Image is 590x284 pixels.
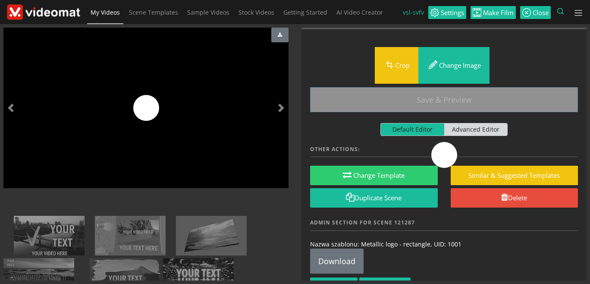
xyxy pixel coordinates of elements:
[451,166,578,185] button: similar & suggested templates
[310,87,578,112] button: Save & Preview
[418,47,490,84] button: Change image
[271,28,289,42] button: Download Preview Admin Only
[7,4,80,20] img: Theme-Logo
[187,8,229,16] span: Sample Videos
[310,240,578,249] div: Nazwa szablonu: Metallic logo - rectangle, UID: 1001
[428,6,466,19] a: Settings
[444,123,508,136] span: Advanced Editor
[310,146,578,157] h4: Other actions:
[403,0,428,25] li: vsl-svfv
[375,47,418,84] button: Crop
[310,249,364,274] a: Download
[471,6,516,19] a: Make Film
[381,123,444,136] span: Default Editor
[310,188,438,208] a: Duplicate Scene
[336,8,383,16] span: AI Video Creator
[310,220,578,230] h4: Admin section for scene 121287
[439,9,464,16] span: Settings
[91,8,120,16] span: My Videos
[239,8,274,16] span: Stock Videos
[310,47,375,84] img: index.php
[531,9,549,16] span: Close
[451,188,578,208] a: Delete
[3,28,289,188] div: Video Player
[310,166,438,185] button: Change Template
[481,9,514,16] span: Make Film
[283,8,327,16] span: Getting Started
[520,6,551,19] a: Close
[129,8,178,16] span: Scene Templates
